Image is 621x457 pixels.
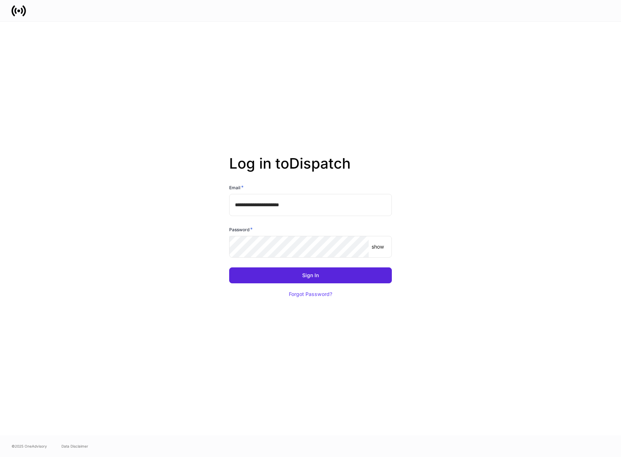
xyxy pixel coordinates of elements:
h2: Log in to Dispatch [229,155,392,184]
button: Sign In [229,267,392,283]
h6: Password [229,226,253,233]
div: Sign In [302,273,319,278]
button: Forgot Password? [280,286,341,302]
h6: Email [229,184,244,191]
p: show [372,243,384,250]
span: © 2025 OneAdvisory [12,443,47,449]
a: Data Disclaimer [61,443,88,449]
div: Forgot Password? [289,292,332,297]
